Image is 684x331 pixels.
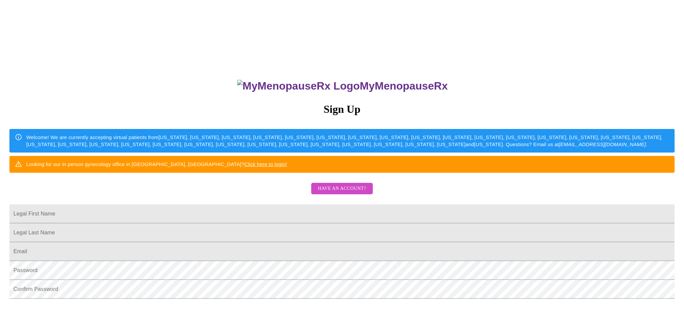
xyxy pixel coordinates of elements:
[310,190,374,196] a: Have an account?
[244,161,287,167] a: Click here to login!
[559,141,646,147] em: [EMAIL_ADDRESS][DOMAIN_NAME]
[26,131,669,151] div: Welcome! We are currently accepting virtual patients from [US_STATE], [US_STATE], [US_STATE], [US...
[311,183,373,195] button: Have an account?
[318,185,366,193] span: Have an account?
[9,302,112,328] iframe: reCAPTCHA
[9,103,675,115] h3: Sign Up
[10,80,675,92] h3: MyMenopauseRx
[237,80,360,92] img: MyMenopauseRx Logo
[26,158,287,170] div: Looking for our in person gynecology office in [GEOGRAPHIC_DATA], [GEOGRAPHIC_DATA]?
